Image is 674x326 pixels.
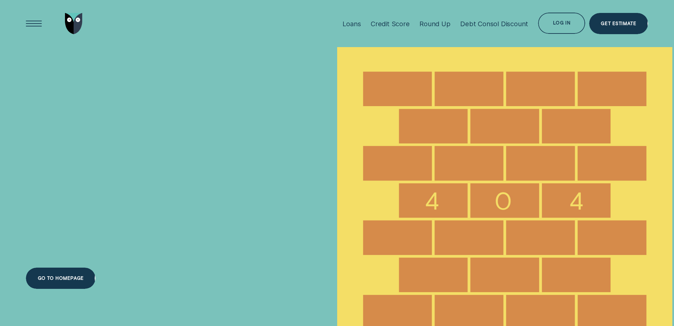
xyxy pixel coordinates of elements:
[26,268,95,289] button: Go to homepage
[460,20,528,28] div: Debt Consol Discount
[342,20,361,28] div: Loans
[23,13,44,34] button: Open Menu
[26,132,309,198] h4: It looks like we hit a brick wall
[419,20,450,28] div: Round Up
[371,20,410,28] div: Credit Score
[538,13,585,34] button: Log in
[65,13,83,34] img: Wisr
[589,13,648,34] a: Get Estimate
